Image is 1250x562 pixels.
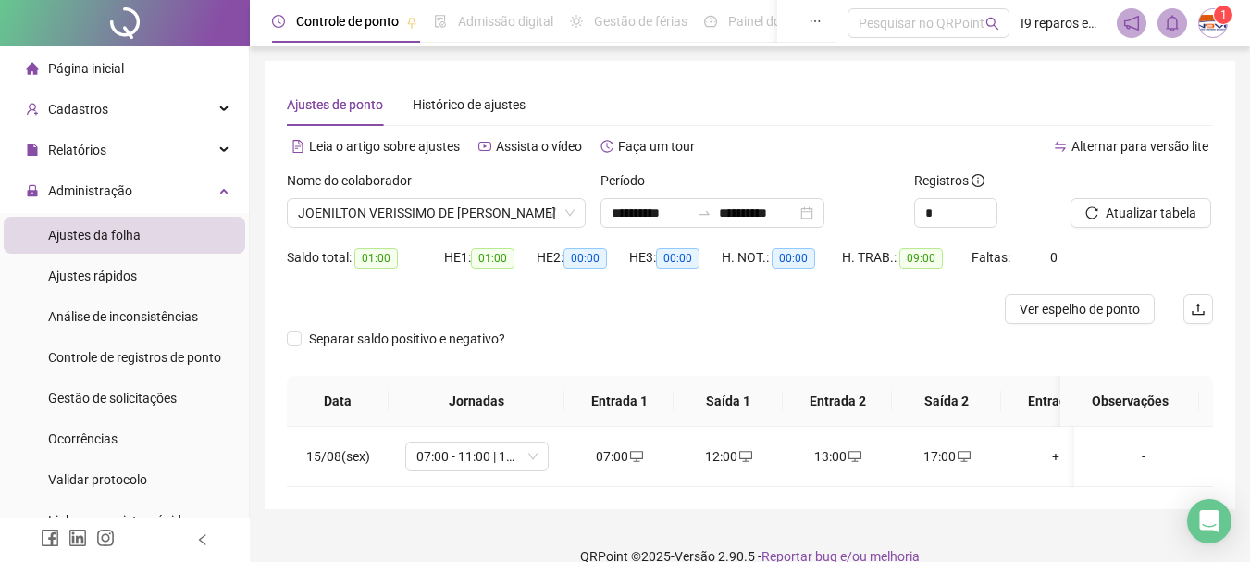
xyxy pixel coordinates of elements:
[1123,15,1140,31] span: notification
[1106,203,1196,223] span: Atualizar tabela
[594,14,687,29] span: Gestão de férias
[287,97,383,112] span: Ajustes de ponto
[48,61,124,76] span: Página inicial
[478,140,491,153] span: youtube
[1075,391,1184,411] span: Observações
[48,350,221,365] span: Controle de registros de ponto
[1187,499,1231,543] div: Open Intercom Messenger
[444,247,537,269] div: HE 1:
[496,139,582,154] span: Assista o vídeo
[907,446,986,467] div: 17:00
[48,513,189,528] span: Link para registro rápido
[1085,206,1098,219] span: reload
[1050,250,1058,265] span: 0
[26,184,39,197] span: lock
[389,376,564,427] th: Jornadas
[48,183,132,198] span: Administração
[1164,15,1181,31] span: bell
[537,247,629,269] div: HE 2:
[628,450,643,463] span: desktop
[899,248,943,269] span: 09:00
[48,269,137,283] span: Ajustes rápidos
[354,248,398,269] span: 01:00
[96,529,115,547] span: instagram
[847,450,861,463] span: desktop
[26,103,39,116] span: user-add
[306,449,370,464] span: 15/08(sex)
[1220,8,1227,21] span: 1
[1214,6,1232,24] sup: Atualize o seu contato no menu Meus Dados
[579,446,659,467] div: 07:00
[296,14,399,29] span: Controle de ponto
[600,140,613,153] span: history
[956,450,971,463] span: desktop
[406,17,417,28] span: pushpin
[1199,9,1227,37] img: 90218
[1005,294,1155,324] button: Ver espelho de ponto
[1020,299,1140,319] span: Ver espelho de ponto
[196,533,209,546] span: left
[972,174,984,187] span: info-circle
[570,15,583,28] span: sun
[914,170,984,191] span: Registros
[656,248,699,269] span: 00:00
[309,139,460,154] span: Leia o artigo sobre ajustes
[291,140,304,153] span: file-text
[798,446,877,467] div: 13:00
[413,97,526,112] span: Histórico de ajustes
[704,15,717,28] span: dashboard
[48,228,141,243] span: Ajustes da folha
[1191,302,1206,317] span: upload
[48,431,118,446] span: Ocorrências
[68,529,87,547] span: linkedin
[809,15,822,28] span: ellipsis
[26,62,39,75] span: home
[563,248,607,269] span: 00:00
[697,206,712,220] span: swap-right
[48,472,147,487] span: Validar protocolo
[48,391,177,406] span: Gestão de solicitações
[842,247,972,269] div: H. TRAB.:
[48,309,198,324] span: Análise de inconsistências
[629,247,722,269] div: HE 3:
[434,15,447,28] span: file-done
[772,248,815,269] span: 00:00
[722,247,842,269] div: H. NOT.:
[1016,446,1095,467] div: +
[26,144,39,156] span: file
[1089,446,1198,467] div: -
[688,446,768,467] div: 12:00
[600,170,657,191] label: Período
[783,376,892,427] th: Entrada 2
[458,14,553,29] span: Admissão digital
[697,206,712,220] span: to
[272,15,285,28] span: clock-circle
[298,199,575,227] span: JOENILTON VERISSIMO DE SANTANA
[471,248,514,269] span: 01:00
[1054,140,1067,153] span: swap
[1071,139,1208,154] span: Alternar para versão lite
[564,207,575,219] span: down
[1001,376,1110,427] th: Entrada 3
[892,376,1001,427] th: Saída 2
[674,376,783,427] th: Saída 1
[618,139,695,154] span: Faça um tour
[972,250,1013,265] span: Faltas:
[728,14,800,29] span: Painel do DP
[546,207,557,219] span: filter
[985,17,999,31] span: search
[287,170,424,191] label: Nome do colaborador
[564,376,674,427] th: Entrada 1
[1060,376,1199,427] th: Observações
[287,376,389,427] th: Data
[737,450,752,463] span: desktop
[416,443,538,470] span: 07:00 - 11:00 | 13:00 - 17:00
[302,329,513,349] span: Separar saldo positivo e negativo?
[1071,198,1211,228] button: Atualizar tabela
[48,143,106,157] span: Relatórios
[48,102,108,117] span: Cadastros
[41,529,59,547] span: facebook
[1021,13,1106,33] span: I9 reparos em Containers
[287,247,444,269] div: Saldo total:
